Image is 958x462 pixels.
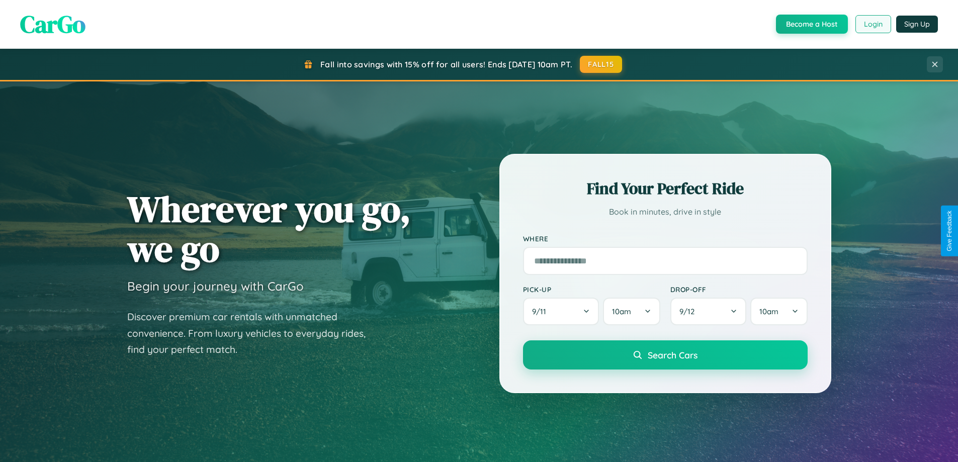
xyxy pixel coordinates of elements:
[127,309,379,358] p: Discover premium car rentals with unmatched convenience. From luxury vehicles to everyday rides, ...
[759,307,778,316] span: 10am
[750,298,807,325] button: 10am
[580,56,622,73] button: FALL15
[648,349,698,360] span: Search Cars
[612,307,631,316] span: 10am
[946,211,953,251] div: Give Feedback
[855,15,891,33] button: Login
[679,307,700,316] span: 9 / 12
[523,177,808,200] h2: Find Your Perfect Ride
[670,298,747,325] button: 9/12
[127,279,304,294] h3: Begin your journey with CarGo
[523,234,808,243] label: Where
[523,340,808,369] button: Search Cars
[523,205,808,219] p: Book in minutes, drive in style
[603,298,660,325] button: 10am
[523,298,599,325] button: 9/11
[670,285,808,294] label: Drop-off
[776,15,848,34] button: Become a Host
[127,189,411,268] h1: Wherever you go, we go
[523,285,660,294] label: Pick-up
[20,8,85,41] span: CarGo
[532,307,551,316] span: 9 / 11
[896,16,938,33] button: Sign Up
[320,59,572,69] span: Fall into savings with 15% off for all users! Ends [DATE] 10am PT.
